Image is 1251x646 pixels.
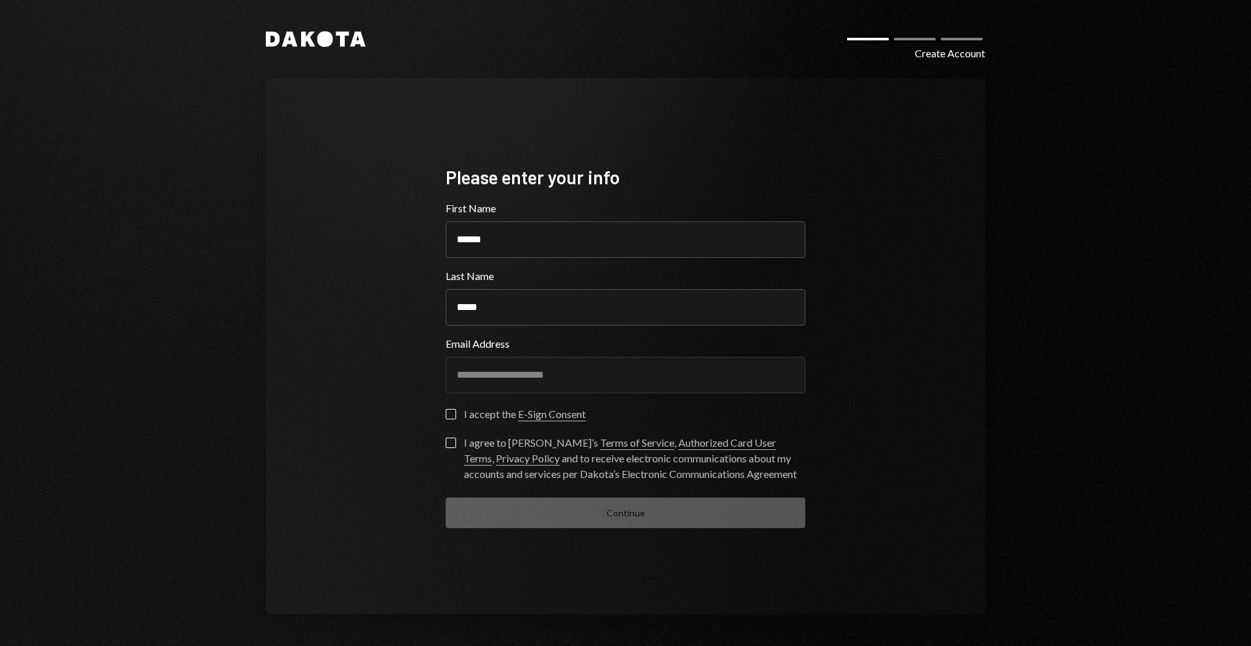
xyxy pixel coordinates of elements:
label: Last Name [446,268,805,284]
div: Please enter your info [446,165,805,190]
label: Email Address [446,336,805,352]
a: Authorized Card User Terms [464,436,776,466]
div: Create Account [915,46,985,61]
label: First Name [446,201,805,216]
div: I accept the [464,406,586,422]
a: Privacy Policy [496,452,560,466]
a: E-Sign Consent [518,408,586,421]
button: I accept the E-Sign Consent [446,409,456,419]
button: I agree to [PERSON_NAME]’s Terms of Service, Authorized Card User Terms, Privacy Policy and to re... [446,438,456,448]
a: Terms of Service [600,436,674,450]
div: I agree to [PERSON_NAME]’s , , and to receive electronic communications about my accounts and ser... [464,435,805,482]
